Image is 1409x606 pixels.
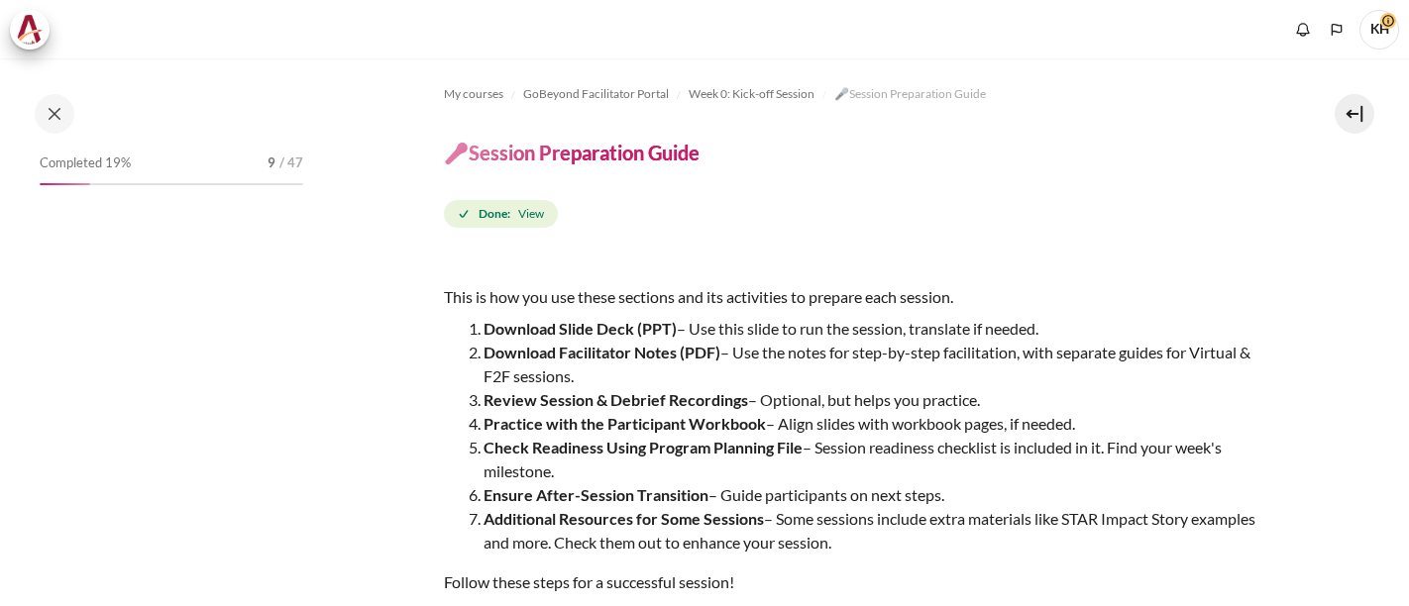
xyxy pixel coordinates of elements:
[523,85,669,103] span: GoBeyond Facilitator Portal
[479,205,510,223] strong: Done:
[484,436,1268,483] li: – Session readiness checklist is included in it. Find your week's milestone.
[1322,15,1352,45] button: Languages
[484,507,1268,555] p: – Some sessions include extra materials like STAR Impact Story examples and more. Check them out ...
[444,78,1268,110] nav: Navigation bar
[484,414,766,433] strong: Practice with the Participant Workbook
[40,153,131,173] span: Completed 19%
[689,82,814,106] a: Week 0: Kick-off Session
[484,388,1268,412] li: – Optional, but helps you practice.
[10,10,59,50] a: Architeck Architeck
[16,15,44,45] img: Architeck
[484,319,677,338] strong: Download Slide Deck (PPT)
[484,341,1268,388] li: – Use the notes for step-by-step facilitation, with separate guides for Virtual & F2F sessions.
[484,438,803,456] strong: Check Readiness Using Program Planning File
[834,85,986,103] span: 🎤Session Preparation Guide
[484,485,708,504] strong: Ensure After-Session Transition
[518,205,544,223] span: View
[1359,10,1399,50] a: User menu
[484,412,1268,436] li: – Align slides with workbook pages, if needed.
[444,285,1268,309] p: This is how you use these sections and its activities to prepare each session.
[484,390,748,409] strong: Review Session & Debrief Recordings
[444,82,503,106] a: My courses
[484,509,764,528] strong: Additional Resources for Some Sessions
[523,82,669,106] a: GoBeyond Facilitator Portal
[689,85,814,103] span: Week 0: Kick-off Session
[484,343,720,361] strong: Download Facilitator Notes (PDF)
[834,82,986,106] a: 🎤Session Preparation Guide
[1288,15,1318,45] div: Show notification window with no new notifications
[40,183,90,185] div: 19%
[444,572,734,591] span: Follow these steps for a successful session!
[279,153,303,173] span: / 47
[484,483,1268,507] li: – Guide participants on next steps.
[1359,10,1399,50] span: KH
[444,85,503,103] span: My courses
[268,153,275,173] span: 9
[484,317,1268,341] li: – Use this slide to run the session, translate if needed.
[444,196,562,232] div: Completion requirements for 🎤Session Preparation Guide
[444,140,700,165] h4: 🎤Session Preparation Guide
